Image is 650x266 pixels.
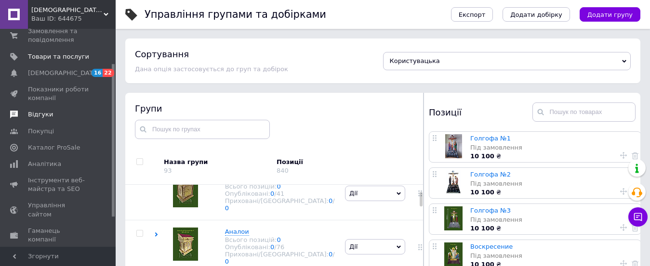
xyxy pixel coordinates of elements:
[28,201,89,218] span: Управління сайтом
[28,52,89,61] span: Товари та послуги
[28,27,89,44] span: Замовлення та повідомлення
[274,190,284,197] span: /
[28,176,89,193] span: Інструменти веб-майстра та SEO
[277,243,285,251] div: 76
[349,243,358,250] span: Дії
[225,251,335,265] div: Приховані/[GEOGRAPHIC_DATA]:
[28,127,54,136] span: Покупці
[270,190,274,197] a: 0
[451,7,493,22] button: Експорт
[277,167,289,174] div: 840
[503,7,570,22] button: Додати добірку
[470,189,494,196] b: 10 100
[225,258,229,265] a: 0
[587,11,633,18] span: Додати групу
[225,236,335,243] div: Всього позицій:
[28,160,61,168] span: Аналітика
[349,190,358,197] span: Дії
[470,252,636,260] div: Під замовлення
[277,158,358,166] div: Позиції
[225,197,335,212] div: Приховані/[GEOGRAPHIC_DATA]:
[28,85,89,102] span: Показники роботи компанії
[28,143,80,152] span: Каталог ProSale
[270,243,274,251] a: 0
[164,158,269,166] div: Назва групи
[28,110,53,119] span: Відгуки
[390,57,440,64] span: Користувацька
[274,243,284,251] span: /
[225,183,335,190] div: Всього позицій:
[470,179,636,188] div: Під замовлення
[470,215,636,224] div: Під замовлення
[470,143,636,152] div: Під замовлення
[470,207,511,214] a: Голгофа №3
[28,69,99,77] span: [DEMOGRAPHIC_DATA]
[277,236,280,243] a: 0
[429,102,532,122] div: Позиції
[470,243,513,250] a: Воскресение
[470,225,494,232] b: 10 100
[459,11,486,18] span: Експорт
[225,228,249,235] span: Аналои
[31,6,104,14] span: Церковна крамниця "Гроно"
[277,183,280,190] a: 0
[135,65,288,73] span: Дана опція застосовується до груп та добірок
[510,11,562,18] span: Додати добірку
[225,204,229,212] a: 0
[329,251,332,258] a: 0
[628,207,648,227] button: Чат з покупцем
[470,152,636,161] div: ₴
[470,171,511,178] a: Голгофа №2
[145,9,326,20] h1: Управління групами та добірками
[225,243,335,251] div: Опубліковані:
[173,228,198,261] img: Аналои
[277,190,285,197] div: 41
[329,197,332,204] a: 0
[470,224,636,233] div: ₴
[470,188,636,197] div: ₴
[580,7,640,22] button: Додати групу
[135,102,414,114] div: Групи
[225,251,335,265] span: /
[164,167,172,174] div: 93
[225,197,335,212] span: /
[31,14,116,23] div: Ваш ID: 644675
[470,152,494,160] b: 10 100
[470,135,511,142] a: Голгофа №1
[632,151,638,160] a: Видалити товар
[225,190,335,197] div: Опубліковані:
[28,227,89,244] span: Гаманець компанії
[135,120,270,139] input: Пошук по групах
[92,69,103,77] span: 16
[135,49,189,59] h4: Сортування
[103,69,114,77] span: 22
[173,174,198,207] img: Жертвенники
[532,102,636,122] input: Пошук по товарах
